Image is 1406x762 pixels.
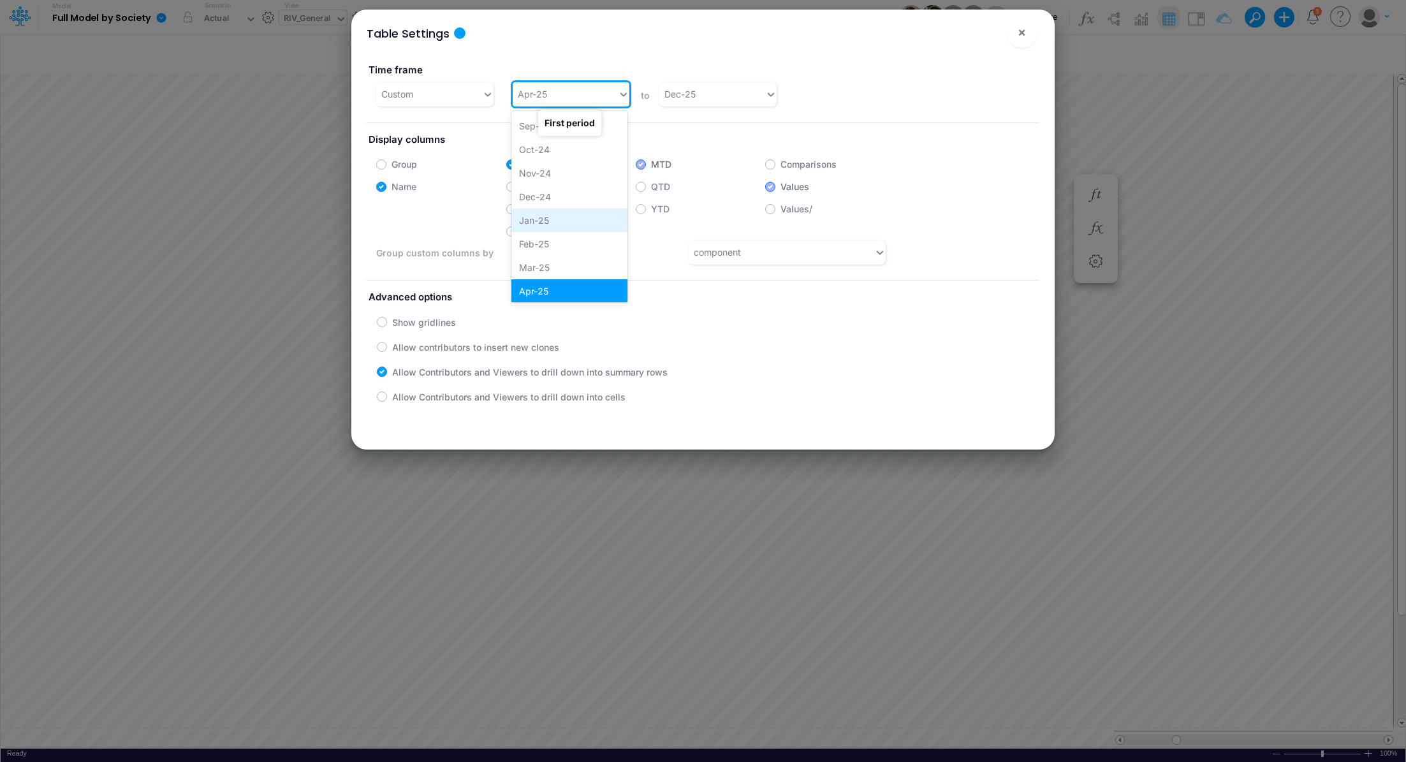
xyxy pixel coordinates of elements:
div: component [694,245,741,259]
div: Sep-24 [511,114,627,138]
div: Jan-25 [511,209,627,232]
label: Comparisons [780,158,837,171]
label: Allow Contributors and Viewers to drill down into cells [392,390,626,404]
label: Group [392,158,417,171]
label: Display columns [367,128,1039,152]
div: Dec-24 [511,185,627,209]
label: Time frame [367,59,693,82]
div: Custom [381,87,413,101]
strong: First period [545,117,595,128]
div: Nov-24 [511,161,627,185]
label: Values [780,180,809,193]
div: Apr-25 [518,87,547,101]
div: Dec-25 [664,87,696,101]
label: Show gridlines [392,316,456,329]
label: Name [392,180,416,193]
button: Close [1007,17,1037,48]
label: YTD [651,202,670,216]
label: Allow contributors to insert new clones [392,341,559,354]
div: Apr-25 [511,279,627,303]
div: Tooltip anchor [454,27,465,39]
div: Oct-24 [511,138,627,161]
label: Advanced options [367,286,1039,309]
span: × [1018,24,1026,40]
label: Group custom columns by [376,246,549,260]
div: Mar-25 [511,256,627,279]
label: Allow Contributors and Viewers to drill down into summary rows [392,365,668,379]
label: QTD [651,180,670,193]
label: to [639,89,650,102]
label: Values/ [780,202,812,216]
div: Feb-25 [511,232,627,256]
label: MTD [651,158,671,171]
div: Table Settings [367,25,450,42]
